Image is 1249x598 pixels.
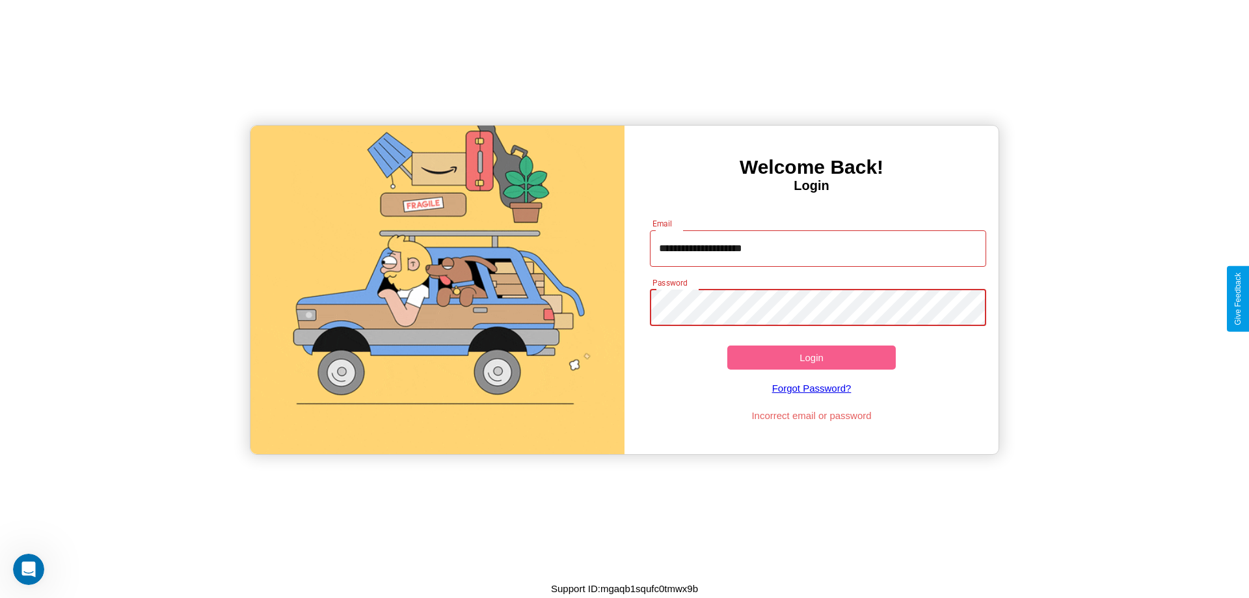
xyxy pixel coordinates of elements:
img: gif [250,126,624,454]
a: Forgot Password? [643,370,980,407]
h4: Login [624,178,999,193]
p: Incorrect email or password [643,407,980,424]
label: Email [652,218,673,229]
div: Give Feedback [1233,273,1242,325]
p: Support ID: mgaqb1squfc0tmwx9b [551,580,698,597]
label: Password [652,277,687,288]
h3: Welcome Back! [624,156,999,178]
iframe: Intercom live chat [13,554,44,585]
button: Login [727,346,896,370]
